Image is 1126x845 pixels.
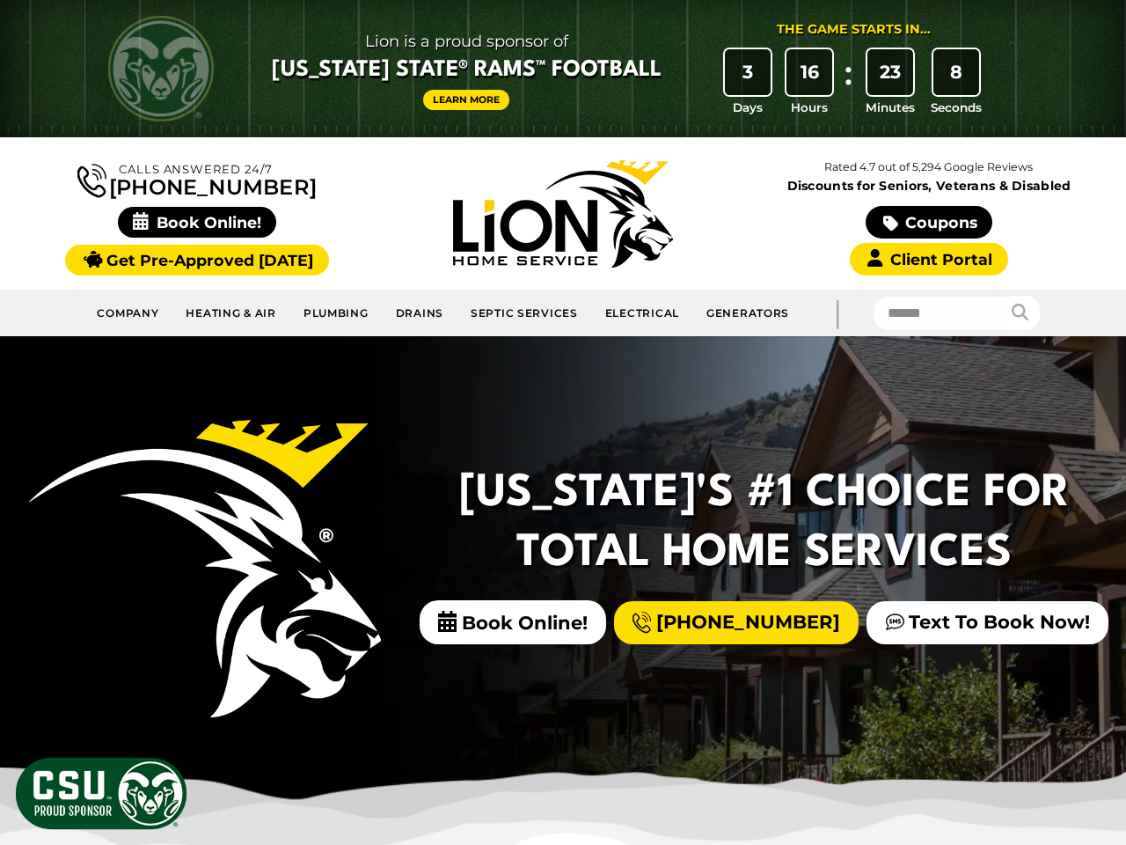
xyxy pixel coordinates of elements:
h2: [US_STATE]'s #1 Choice For Total Home Services [456,465,1073,584]
div: The Game Starts in... [777,20,931,40]
span: Seconds [931,99,982,116]
a: Get Pre-Approved [DATE] [65,245,328,276]
span: Book Online! [420,600,606,644]
span: Lion is a proud sponsor of [272,27,662,55]
span: Hours [791,99,828,116]
a: Text To Book Now! [866,601,1108,644]
div: 23 [867,49,913,95]
span: Discounts for Seniors, Veterans & Disabled [749,180,1108,192]
div: 3 [725,49,771,95]
span: [US_STATE] State® Rams™ Football [272,55,662,85]
a: Heating & Air [172,297,289,329]
img: CSU Rams logo [108,16,214,121]
img: CSU Sponsor Badge [13,755,189,832]
span: Days [733,99,763,116]
a: Drains [383,297,457,329]
div: 16 [786,49,832,95]
a: Septic Services [457,297,592,329]
a: Coupons [866,206,992,239]
div: | [802,290,873,336]
span: Minutes [866,99,915,116]
img: Lion Home Service [453,160,673,268]
a: Client Portal [850,243,1008,276]
a: [PHONE_NUMBER] [77,160,317,198]
span: Book Online! [118,207,277,238]
div: : [840,49,858,117]
a: Electrical [592,297,693,329]
div: 8 [933,49,979,95]
a: Plumbing [290,297,383,329]
a: Company [84,297,172,329]
a: Generators [693,297,802,329]
p: Rated 4.7 out of 5,294 Google Reviews [746,158,1112,177]
a: Learn More [423,90,509,110]
a: [PHONE_NUMBER] [614,601,859,644]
